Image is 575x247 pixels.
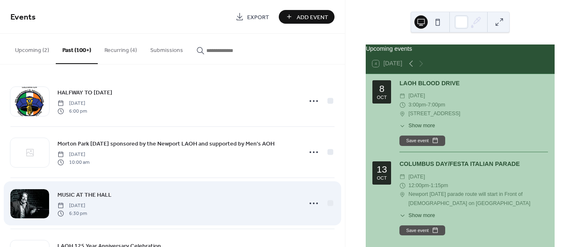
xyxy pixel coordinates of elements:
div: ​ [399,212,405,220]
span: [STREET_ADDRESS] [409,109,461,118]
span: [DATE] [409,173,425,181]
div: ​ [399,181,405,190]
span: [DATE] [409,91,425,100]
div: ​ [399,122,405,130]
button: Past (100+) [56,34,98,64]
span: 6:30 pm [57,210,87,217]
div: 13 [377,165,387,175]
div: ​ [399,91,405,100]
span: - [429,181,431,190]
span: 7:00pm [428,101,445,109]
a: Morton Park [DATE] sponsored by the Newport LAOH and supported by Men's AOH [57,139,275,148]
div: LAOH BLOOD DRIVE [399,79,548,88]
a: MUSIC AT THE HALL [57,190,112,200]
div: ​ [399,109,405,118]
div: ​ [399,190,405,199]
span: 6:00 pm [57,107,87,115]
a: HALFWAY TO [DATE] [57,88,112,97]
button: Save event [399,225,445,235]
button: ​Show more [399,122,435,130]
span: [DATE] [57,202,87,210]
button: Upcoming (2) [8,34,56,63]
div: Oct [377,176,387,180]
span: Show more [409,122,435,130]
div: 8 [379,84,384,94]
button: Recurring (4) [98,34,144,63]
span: Add Event [297,13,328,22]
button: ​Show more [399,212,435,220]
div: COLUMBUS DAY/FESTA ITALIAN PARADE [399,160,548,169]
span: Show more [409,212,435,220]
button: Submissions [144,34,190,63]
div: Upcoming events [366,44,555,54]
span: Newport [DATE] parade route will start in Front of [DEMOGRAPHIC_DATA] on [GEOGRAPHIC_DATA] [409,190,548,208]
div: ​ [399,173,405,181]
span: [DATE] [57,100,87,107]
div: Oct [377,95,387,100]
a: Export [229,10,275,24]
span: HALFWAY TO [DATE] [57,89,112,97]
div: ​ [399,101,405,109]
span: Events [10,9,36,25]
span: - [426,101,428,109]
span: 3:00pm [409,101,426,109]
button: Save event [399,136,445,146]
span: 12:00pm [409,181,429,190]
span: Export [247,13,269,22]
span: [DATE] [57,151,89,158]
span: 10:00 am [57,158,89,166]
span: Morton Park [DATE] sponsored by the Newport LAOH and supported by Men's AOH [57,140,275,148]
button: Add Event [279,10,335,24]
span: 1:15pm [431,181,448,190]
span: MUSIC AT THE HALL [57,191,112,200]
